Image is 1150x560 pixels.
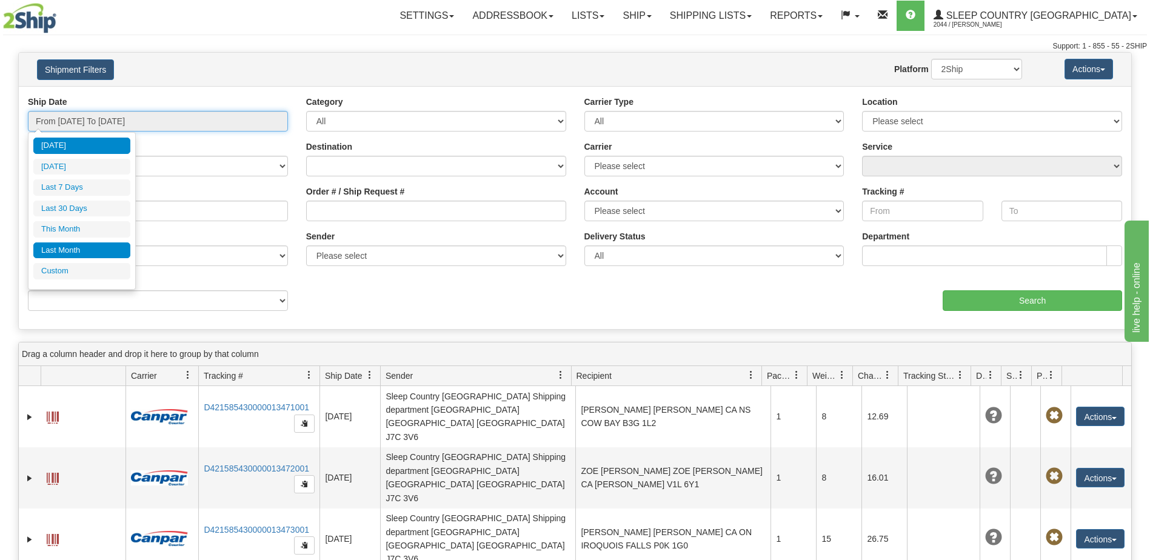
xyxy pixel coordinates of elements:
span: Sender [386,370,413,382]
span: Charge [858,370,883,382]
a: D421585430000013473001 [204,525,309,535]
button: Shipment Filters [37,59,114,80]
td: [DATE] [319,447,380,508]
td: [DATE] [319,386,380,447]
li: This Month [33,221,130,238]
td: Sleep Country [GEOGRAPHIC_DATA] Shipping department [GEOGRAPHIC_DATA] [GEOGRAPHIC_DATA] [GEOGRAPH... [380,447,575,508]
a: Charge filter column settings [877,365,898,385]
label: Sender [306,230,335,242]
span: Pickup Not Assigned [1046,468,1063,485]
a: Recipient filter column settings [741,365,761,385]
a: Tracking Status filter column settings [950,365,971,385]
td: 1 [771,386,816,447]
a: Expand [24,472,36,484]
span: Unknown [985,407,1002,424]
div: grid grouping header [19,342,1131,366]
button: Actions [1076,407,1125,426]
a: Expand [24,533,36,545]
li: Last Month [33,242,130,259]
label: Order # / Ship Request # [306,185,405,198]
a: Label [47,467,59,487]
img: 14 - Canpar [131,470,188,485]
span: Ship Date [325,370,362,382]
label: Service [862,141,892,153]
span: 2044 / [PERSON_NAME] [934,19,1025,31]
a: Sleep Country [GEOGRAPHIC_DATA] 2044 / [PERSON_NAME] [924,1,1146,31]
span: Pickup Not Assigned [1046,407,1063,424]
button: Actions [1065,59,1113,79]
label: Carrier Type [584,96,634,108]
label: Destination [306,141,352,153]
a: D421585430000013471001 [204,402,309,412]
span: Carrier [131,370,157,382]
a: Tracking # filter column settings [299,365,319,385]
li: Last 7 Days [33,179,130,196]
td: 1 [771,447,816,508]
label: Ship Date [28,96,67,108]
a: Sender filter column settings [550,365,571,385]
a: Addressbook [463,1,563,31]
a: Ship Date filter column settings [359,365,380,385]
a: Label [47,406,59,425]
button: Copy to clipboard [294,536,315,555]
div: live help - online [9,7,112,22]
td: 16.01 [861,447,907,508]
span: Tracking # [204,370,243,382]
td: 8 [816,386,861,447]
iframe: chat widget [1122,218,1149,342]
a: Weight filter column settings [832,365,852,385]
td: Sleep Country [GEOGRAPHIC_DATA] Shipping department [GEOGRAPHIC_DATA] [GEOGRAPHIC_DATA] [GEOGRAPH... [380,386,575,447]
li: [DATE] [33,159,130,175]
img: 14 - Canpar [131,409,188,424]
input: From [862,201,983,221]
span: Unknown [985,529,1002,546]
button: Actions [1076,468,1125,487]
label: Carrier [584,141,612,153]
span: Packages [767,370,792,382]
span: Pickup Not Assigned [1046,529,1063,546]
a: Settings [390,1,463,31]
button: Copy to clipboard [294,475,315,493]
a: Carrier filter column settings [178,365,198,385]
label: Delivery Status [584,230,646,242]
span: Sleep Country [GEOGRAPHIC_DATA] [943,10,1131,21]
span: Unknown [985,468,1002,485]
td: ZOE [PERSON_NAME] ZOE [PERSON_NAME] CA [PERSON_NAME] V1L 6Y1 [575,447,771,508]
td: 8 [816,447,861,508]
img: logo2044.jpg [3,3,56,33]
a: Shipping lists [661,1,761,31]
span: Delivery Status [976,370,986,382]
span: Pickup Status [1037,370,1047,382]
span: Weight [812,370,838,382]
label: Category [306,96,343,108]
button: Actions [1076,529,1125,548]
td: 12.69 [861,386,907,447]
a: Lists [563,1,613,31]
a: Packages filter column settings [786,365,807,385]
a: Pickup Status filter column settings [1041,365,1061,385]
a: Reports [761,1,832,31]
label: Tracking # [862,185,904,198]
div: Support: 1 - 855 - 55 - 2SHIP [3,41,1147,52]
td: [PERSON_NAME] [PERSON_NAME] CA NS COW BAY B3G 1L2 [575,386,771,447]
span: Tracking Status [903,370,956,382]
input: Search [943,290,1122,311]
img: 14 - Canpar [131,531,188,546]
input: To [1001,201,1122,221]
a: Shipment Issues filter column settings [1011,365,1031,385]
li: Last 30 Days [33,201,130,217]
li: [DATE] [33,138,130,154]
a: Delivery Status filter column settings [980,365,1001,385]
a: Expand [24,411,36,423]
li: Custom [33,263,130,279]
label: Account [584,185,618,198]
label: Platform [894,63,929,75]
label: Location [862,96,897,108]
button: Copy to clipboard [294,415,315,433]
a: D421585430000013472001 [204,464,309,473]
label: Department [862,230,909,242]
span: Recipient [577,370,612,382]
a: Label [47,528,59,548]
span: Shipment Issues [1006,370,1017,382]
a: Ship [613,1,660,31]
